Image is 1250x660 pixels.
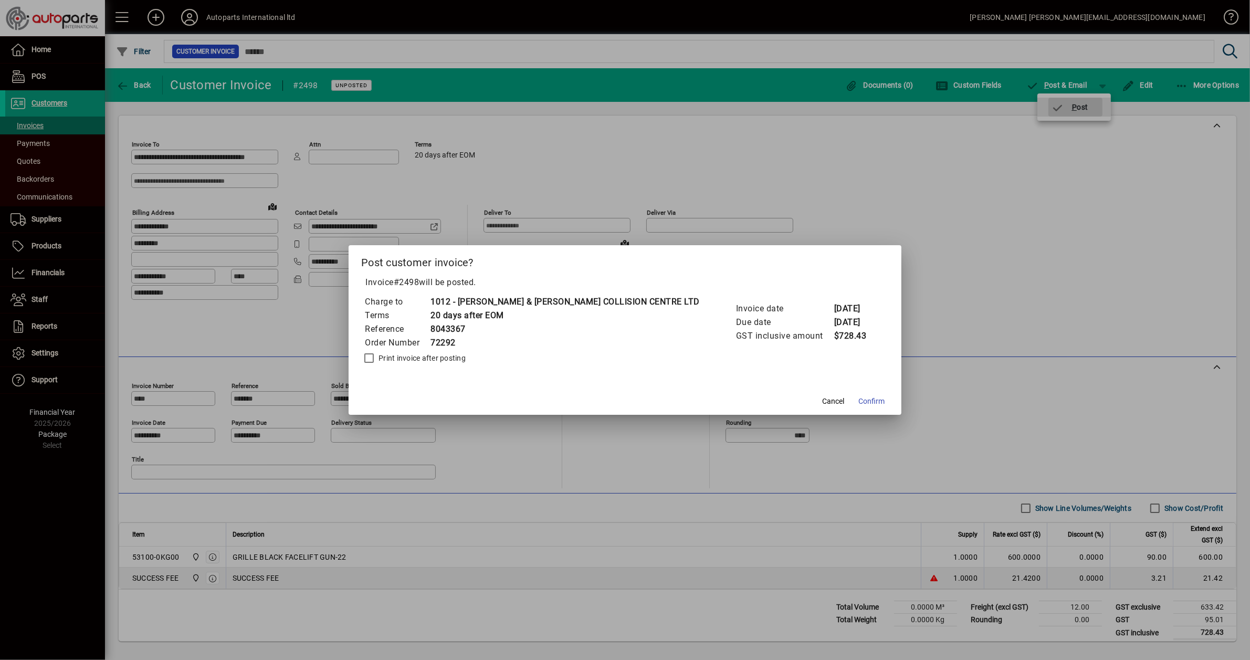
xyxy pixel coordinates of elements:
td: GST inclusive amount [736,329,834,343]
p: Invoice will be posted . [361,276,889,289]
td: Charge to [364,295,430,309]
span: Confirm [858,396,885,407]
td: [DATE] [834,316,876,329]
td: Order Number [364,336,430,350]
td: 72292 [430,336,700,350]
td: 1012 - [PERSON_NAME] & [PERSON_NAME] COLLISION CENTRE LTD [430,295,700,309]
button: Cancel [816,392,850,411]
label: Print invoice after posting [376,353,466,363]
td: 20 days after EOM [430,309,700,322]
td: [DATE] [834,302,876,316]
td: Invoice date [736,302,834,316]
td: Reference [364,322,430,336]
td: Due date [736,316,834,329]
button: Confirm [854,392,889,411]
td: $728.43 [834,329,876,343]
span: #2498 [394,277,419,287]
td: 8043367 [430,322,700,336]
h2: Post customer invoice? [349,245,901,276]
td: Terms [364,309,430,322]
span: Cancel [822,396,844,407]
